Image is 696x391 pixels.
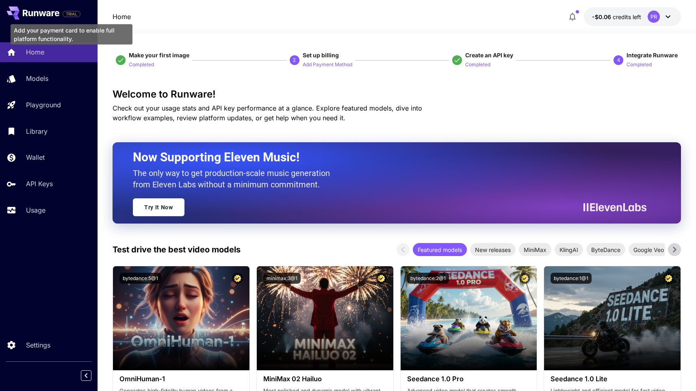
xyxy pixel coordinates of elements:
span: Set up billing [303,52,339,59]
button: bytedance:5@1 [119,273,161,284]
button: Certified Model – Vetted for best performance and includes a commercial license. [519,273,530,284]
button: Certified Model – Vetted for best performance and includes a commercial license. [376,273,387,284]
button: Certified Model – Vetted for best performance and includes a commercial license. [232,273,243,284]
span: Integrate Runware [627,52,678,59]
span: Featured models [413,245,467,254]
div: Google Veo [629,243,669,256]
p: Completed [465,61,490,69]
div: New releases [470,243,516,256]
span: Add your payment card to enable full platform functionality. [63,9,80,19]
h3: MiniMax 02 Hailuo [263,375,387,383]
p: 2 [293,56,296,64]
h3: OmniHuman‑1 [119,375,243,383]
p: Completed [627,61,652,69]
h2: Now Supporting Eleven Music! [133,150,640,165]
button: Completed [627,59,652,69]
div: Add your payment card to enable full platform functionality. [11,24,132,45]
h3: Welcome to Runware! [113,89,681,100]
button: bytedance:2@1 [407,273,449,284]
span: credits left [613,13,641,20]
p: Models [26,74,48,83]
p: The only way to get production-scale music generation from Eleven Labs without a minimum commitment. [133,167,336,190]
img: alt [257,266,393,370]
button: Collapse sidebar [81,370,91,381]
span: Check out your usage stats and API key performance at a glance. Explore featured models, dive int... [113,104,422,122]
button: Completed [465,59,490,69]
div: KlingAI [555,243,583,256]
p: Home [26,47,44,57]
span: ByteDance [586,245,625,254]
span: -$0.06 [592,13,613,20]
span: KlingAI [555,245,583,254]
p: Usage [26,205,46,215]
nav: breadcrumb [113,12,131,22]
a: Home [113,12,131,22]
div: Collapse sidebar [87,368,98,383]
p: Playground [26,100,61,110]
p: Wallet [26,152,45,162]
img: alt [113,266,249,370]
div: -$0.0621 [592,13,641,21]
p: Completed [129,61,154,69]
p: Test drive the best video models [113,243,241,256]
button: Certified Model – Vetted for best performance and includes a commercial license. [663,273,674,284]
button: bytedance:1@1 [551,273,592,284]
div: ByteDance [586,243,625,256]
span: MiniMax [519,245,551,254]
span: Google Veo [629,245,669,254]
h3: Seedance 1.0 Pro [407,375,531,383]
button: -$0.0621PR [584,7,681,26]
span: TRIAL [63,11,80,17]
span: Create an API key [465,52,513,59]
h3: Seedance 1.0 Lite [551,375,674,383]
p: Settings [26,340,50,350]
p: Add Payment Method [303,61,352,69]
div: MiniMax [519,243,551,256]
img: alt [401,266,537,370]
button: Add Payment Method [303,59,352,69]
div: Featured models [413,243,467,256]
p: API Keys [26,179,53,189]
a: Try It Now [133,198,184,216]
p: 4 [617,56,620,64]
div: PR [648,11,660,23]
p: Library [26,126,48,136]
span: New releases [470,245,516,254]
button: Completed [129,59,154,69]
button: minimax:3@1 [263,273,301,284]
span: Make your first image [129,52,189,59]
img: alt [544,266,681,370]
